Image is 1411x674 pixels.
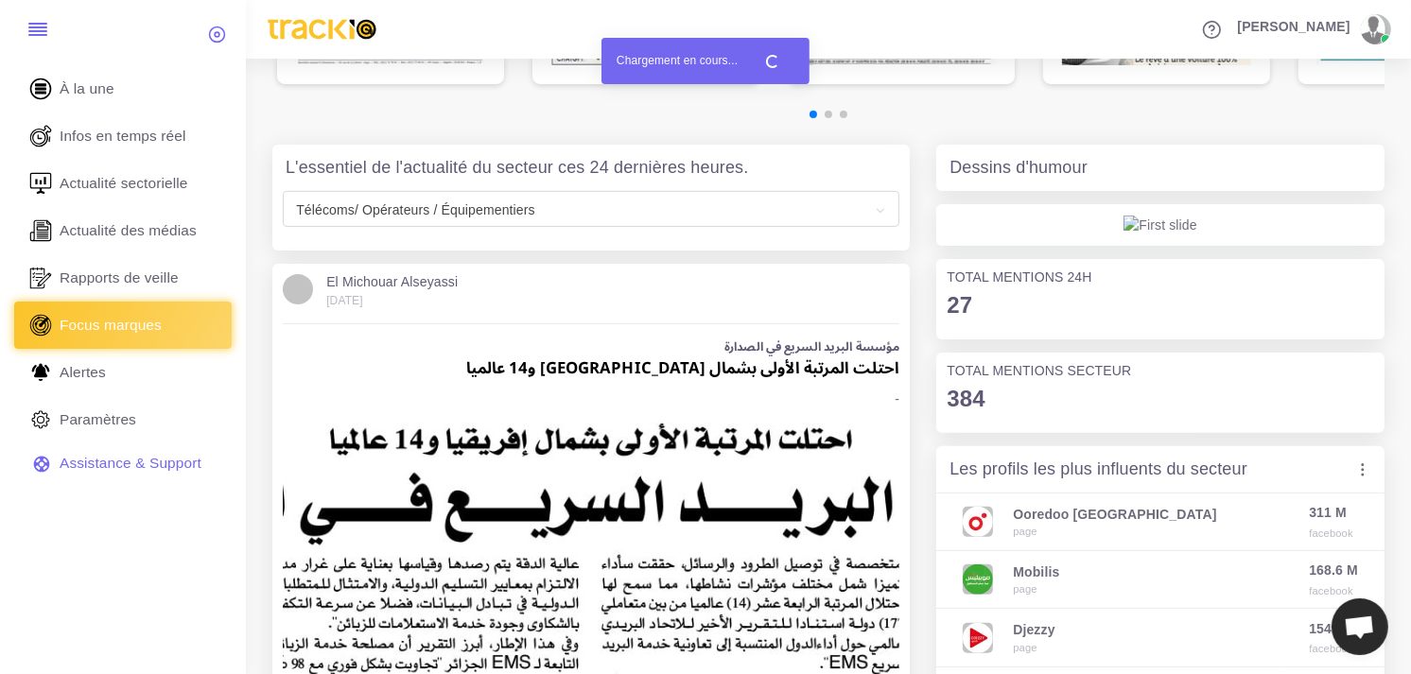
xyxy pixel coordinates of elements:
[26,169,55,198] img: revue-sectorielle.svg
[26,75,55,103] img: home.svg
[288,197,894,223] span: Télécoms/ Opérateurs / Équipementiers
[963,507,993,537] img: Ooredoo Algérie
[283,274,313,304] img: avatar img
[26,122,55,150] img: revue-live.svg
[60,362,106,383] span: Alertes
[60,409,136,430] span: Paramètres
[326,274,458,290] h6: El Michouar Alseyassi
[825,111,832,118] span: Go to slide 2
[14,207,232,254] a: Actualité des médias
[963,564,993,595] img: Mobilis
[26,216,55,245] img: revue-editorielle.svg
[1228,14,1398,44] a: [PERSON_NAME] avatar
[1309,503,1358,522] span: 311 M
[1013,620,1054,639] div: Djezzy
[948,386,1374,413] h2: 384
[60,315,162,336] span: Focus marques
[14,112,232,160] a: Infos en temps réel
[948,269,1374,285] h6: TOTAL MENTIONS 24H
[1309,526,1358,541] span: facebook
[60,268,179,288] span: Rapports de veille
[60,220,197,241] span: Actualité des médias
[26,358,55,387] img: Alerte.svg
[1309,619,1358,638] span: 154.7 M
[259,10,385,48] img: trackio.svg
[1309,641,1358,656] span: facebook
[1309,583,1358,598] span: facebook
[60,126,186,147] span: Infos en temps réel
[601,38,753,84] div: Chargement en cours...
[26,264,55,292] img: rapport_1.svg
[26,311,55,339] img: focus-marques.svg
[840,111,847,118] span: Go to slide 3
[283,191,899,227] span: Télécoms/ Opérateurs / Équipementiers
[26,406,55,434] img: parametre.svg
[963,623,993,653] img: Djezzy
[14,160,232,207] a: Actualité sectorielle
[1013,524,1216,539] div: page
[810,111,817,118] span: Go to slide 1
[60,173,188,194] span: Actualité sectorielle
[326,294,363,307] small: [DATE]
[60,453,201,474] span: Assistance & Support
[14,65,232,112] a: À la une
[14,396,232,443] a: Paramètres
[14,302,232,349] a: Focus marques
[1332,598,1388,655] a: Ouvrir le chat
[1013,505,1216,524] div: Ooredoo [GEOGRAPHIC_DATA]
[1361,14,1385,44] img: avatar
[283,356,899,382] h5: احتلت المرتبة الأولى بشمال [GEOGRAPHIC_DATA] و14 عالميا
[286,158,748,179] h4: L'essentiel de l'actualité du secteur ces 24 dernières heures.
[1013,581,1059,596] div: page
[949,459,1247,480] h4: Les profils les plus influents du secteur
[283,389,899,409] p: -
[1013,562,1059,581] div: Mobilis
[948,363,1374,379] h6: TOTAL MENTIONS SECTEUR
[1309,561,1358,579] span: 168.6 M
[949,158,1088,179] h4: Dessins d'humour
[1013,640,1054,655] div: page
[14,254,232,302] a: Rapports de veille
[1124,216,1196,234] img: First slide
[283,337,899,356] h6: مؤسسة البريد السريع في الصدارة
[60,78,114,99] span: À la une
[948,292,1374,320] h2: 27
[1238,20,1350,33] span: [PERSON_NAME]
[14,349,232,396] a: Alertes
